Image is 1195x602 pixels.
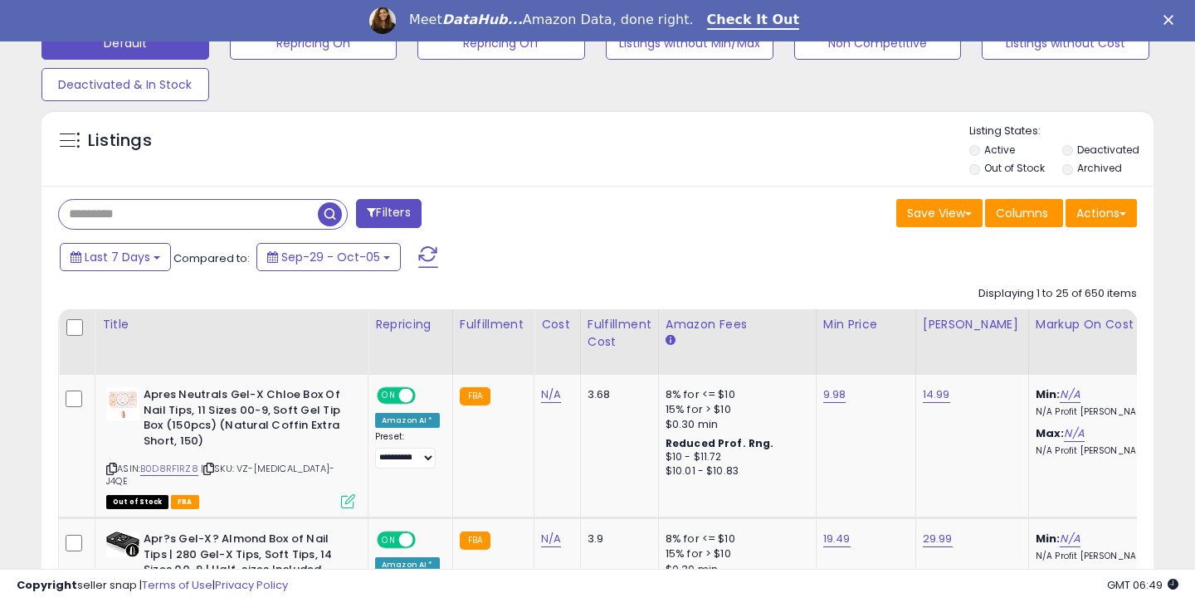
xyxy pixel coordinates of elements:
a: N/A [1064,425,1084,442]
b: Apr?s Gel-X? Almond Box of Nail Tips | 280 Gel-X Tips, Soft Tips, 14 Sizes 00-9 | Half-sizes Incl... [144,532,345,597]
a: Privacy Policy [215,577,288,593]
b: Min: [1036,531,1061,546]
a: N/A [541,531,561,547]
button: Repricing Off [417,27,585,60]
div: ASIN: [106,387,355,507]
p: N/A Profit [PERSON_NAME] [1036,406,1173,418]
div: Min Price [823,316,909,333]
th: The percentage added to the cost of goods (COGS) that forms the calculator for Min & Max prices. [1028,309,1186,375]
span: Compared to: [173,250,250,266]
button: Repricing On [230,27,398,60]
small: FBA [460,532,490,550]
div: 15% for > $10 [666,546,803,561]
button: Actions [1066,199,1137,227]
strong: Copyright [17,577,77,593]
span: | SKU: VZ-[MEDICAL_DATA]-J4QE [106,462,334,487]
div: 3.68 [588,387,646,402]
label: Out of Stock [984,161,1045,175]
a: 14.99 [923,386,950,403]
a: 19.49 [823,531,851,547]
div: 3.9 [588,532,646,546]
button: Default [41,27,209,60]
span: FBA [171,495,199,509]
div: Repricing [375,316,446,333]
label: Active [984,143,1015,157]
div: Fulfillment Cost [588,316,651,351]
span: Columns [996,205,1048,221]
button: Save View [896,199,983,227]
div: $10 - $11.72 [666,450,803,464]
button: Filters [356,199,421,228]
img: 41JSctFys4L._SL40_.jpg [106,532,139,557]
a: N/A [541,386,561,403]
button: Listings without Cost [982,27,1149,60]
label: Deactivated [1077,143,1139,157]
button: Listings without Min/Max [606,27,773,60]
b: Apres Neutrals Gel-X Chloe Box Of Nail Tips, 11 Sizes 00-9, Soft Gel Tip Box (150pcs) (Natural Co... [144,387,345,453]
b: Min: [1036,386,1061,402]
span: OFF [413,533,440,547]
b: Reduced Prof. Rng. [666,436,774,450]
p: N/A Profit [PERSON_NAME] [1036,445,1173,457]
a: N/A [1060,386,1080,403]
a: 9.98 [823,386,846,403]
a: B0D8RF1RZ8 [140,462,198,476]
a: Terms of Use [142,577,212,593]
img: 411OKlmikXL._SL40_.jpg [106,387,139,420]
p: Listing States: [969,124,1154,139]
button: Sep-29 - Oct-05 [256,243,401,271]
span: OFF [413,389,440,403]
span: All listings that are currently out of stock and unavailable for purchase on Amazon [106,495,168,509]
small: FBA [460,387,490,405]
a: Check It Out [707,12,800,30]
div: 15% for > $10 [666,402,803,417]
button: Non Competitive [794,27,962,60]
span: ON [378,389,399,403]
button: Deactivated & In Stock [41,68,209,101]
p: N/A Profit [PERSON_NAME] [1036,551,1173,562]
a: 29.99 [923,531,953,547]
div: Preset: [375,431,440,468]
div: 8% for <= $10 [666,532,803,546]
div: $0.30 min [666,417,803,432]
div: Cost [541,316,573,333]
div: [PERSON_NAME] [923,316,1022,333]
button: Last 7 Days [60,243,171,271]
img: Profile image for Georgie [369,7,396,34]
b: Max: [1036,425,1065,441]
div: Fulfillment [460,316,527,333]
div: Meet Amazon Data, done right. [409,12,694,28]
div: Amazon AI * [375,413,440,428]
button: Columns [985,199,1063,227]
div: $10.01 - $10.83 [666,464,803,478]
div: Close [1163,15,1180,25]
a: N/A [1060,531,1080,547]
span: ON [378,533,399,547]
div: 8% for <= $10 [666,387,803,402]
small: Amazon Fees. [666,333,676,348]
label: Archived [1077,161,1122,175]
div: Displaying 1 to 25 of 650 items [978,286,1137,302]
span: Sep-29 - Oct-05 [281,249,380,265]
div: Markup on Cost [1036,316,1179,333]
span: Last 7 Days [85,249,150,265]
h5: Listings [88,129,152,153]
i: DataHub... [442,12,523,27]
div: seller snap | | [17,578,288,594]
div: Title [102,316,361,333]
span: 2025-10-13 06:49 GMT [1107,577,1178,593]
div: Amazon Fees [666,316,809,333]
